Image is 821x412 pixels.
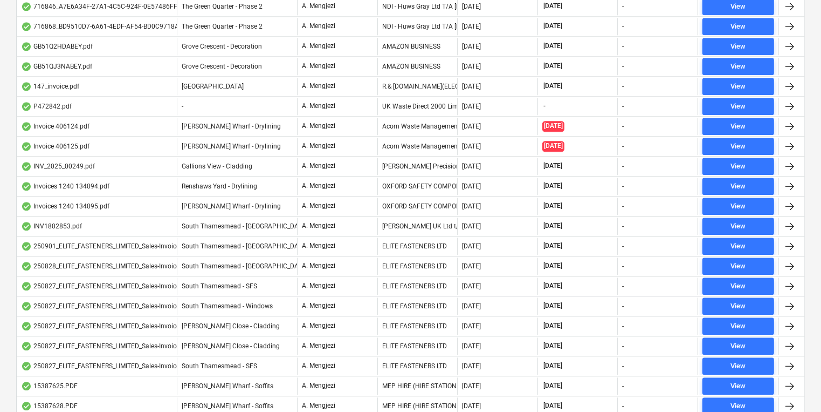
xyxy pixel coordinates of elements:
[182,183,257,190] span: Renshaws Yard - Drylining
[731,21,746,33] div: View
[21,102,72,111] div: P472842.pdf
[622,83,624,90] div: -
[702,357,774,375] button: View
[21,82,32,91] div: OCR finished
[21,202,109,211] div: Invoices 1240 134095.pdf
[462,202,481,210] div: [DATE]
[21,362,212,370] div: 250827_ELITE_FASTENERS_LIMITED_Sales-Invoice_79330.pdf
[182,242,308,250] span: South Thamesmead - Soffits
[21,322,212,330] div: 250827_ELITE_FASTENERS_LIMITED_Sales-Invoice_79332.pdf
[182,123,281,130] span: Montgomery's Wharf - Drylining
[377,18,458,35] div: NDI - Huws Gray Ltd T/A [PERSON_NAME]
[462,282,481,290] div: [DATE]
[377,298,458,315] div: ELITE FASTENERS LTD
[21,122,32,131] div: OCR finished
[462,83,481,90] div: [DATE]
[182,262,308,270] span: South Thamesmead - Soffits
[21,282,212,291] div: 250827_ELITE_FASTENERS_LIMITED_Sales-Invoice_79369.pdf
[542,161,563,171] span: [DATE]
[542,241,563,251] span: [DATE]
[542,22,563,31] span: [DATE]
[182,143,281,150] span: Montgomery's Wharf - Drylining
[542,2,563,11] span: [DATE]
[21,22,32,31] div: OCR finished
[302,82,335,91] p: A. Mengjezi
[542,401,563,410] span: [DATE]
[731,220,746,233] div: View
[302,321,335,330] p: A. Mengjezi
[302,121,335,131] p: A. Mengjezi
[702,18,774,35] button: View
[622,202,624,210] div: -
[731,320,746,333] div: View
[731,120,746,133] div: View
[21,402,32,410] div: OCR finished
[21,342,32,350] div: OCR finished
[377,238,458,255] div: ELITE FASTENERS LTD
[542,321,563,330] span: [DATE]
[622,262,624,270] div: -
[462,23,481,30] div: [DATE]
[542,102,547,111] span: -
[622,342,624,350] div: -
[462,63,481,70] div: [DATE]
[21,322,32,330] div: OCR finished
[302,181,335,191] p: A. Mengjezi
[377,138,458,155] div: Acorn Waste Management Ltd
[462,342,481,350] div: [DATE]
[542,62,563,71] span: [DATE]
[302,261,335,271] p: A. Mengjezi
[377,377,458,395] div: MEP HIRE (HIRE STATION LTD)
[182,402,273,410] span: Montgomery's Wharf - Soffits
[622,282,624,290] div: -
[731,300,746,313] div: View
[377,38,458,55] div: AMAZON BUSINESS
[702,218,774,235] button: View
[462,362,481,370] div: [DATE]
[731,160,746,173] div: View
[622,143,624,150] div: -
[182,222,308,230] span: South Thamesmead - Soffits
[622,63,624,70] div: -
[622,163,624,170] div: -
[377,98,458,115] div: UK Waste Direct 2000 Limited,
[622,302,624,310] div: -
[182,382,273,390] span: Montgomery's Wharf - Soffits
[21,382,78,390] div: 15387625.PDF
[302,361,335,370] p: A. Mengjezi
[622,362,624,370] div: -
[21,2,203,11] div: 716846_A7E6A34F-27A1-4C5C-924F-0E57486FFD0B.PDF
[377,337,458,355] div: ELITE FASTENERS LTD
[702,78,774,95] button: View
[542,82,563,91] span: [DATE]
[21,42,32,51] div: OCR finished
[182,282,257,290] span: South Thamesmead - SFS
[182,202,281,210] span: Montgomery's Wharf - Drylining
[302,301,335,310] p: A. Mengjezi
[302,42,335,51] p: A. Mengjezi
[702,318,774,335] button: View
[702,278,774,295] button: View
[702,58,774,75] button: View
[462,242,481,250] div: [DATE]
[702,198,774,215] button: View
[377,258,458,275] div: ELITE FASTENERS LTD
[702,118,774,135] button: View
[702,298,774,315] button: View
[462,103,481,110] div: [DATE]
[731,180,746,193] div: View
[622,43,624,50] div: -
[622,3,624,10] div: -
[21,202,32,211] div: OCR finished
[21,182,32,191] div: OCR finished
[21,162,32,171] div: OCR finished
[462,222,481,230] div: [DATE]
[622,222,624,230] div: -
[731,1,746,13] div: View
[302,62,335,71] p: A. Mengjezi
[21,222,82,231] div: INV1802853.pdf
[702,38,774,55] button: View
[21,62,92,71] div: GB51QJ3NABEY.pdf
[622,183,624,190] div: -
[377,178,458,195] div: OXFORD SAFETY COMPONENTS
